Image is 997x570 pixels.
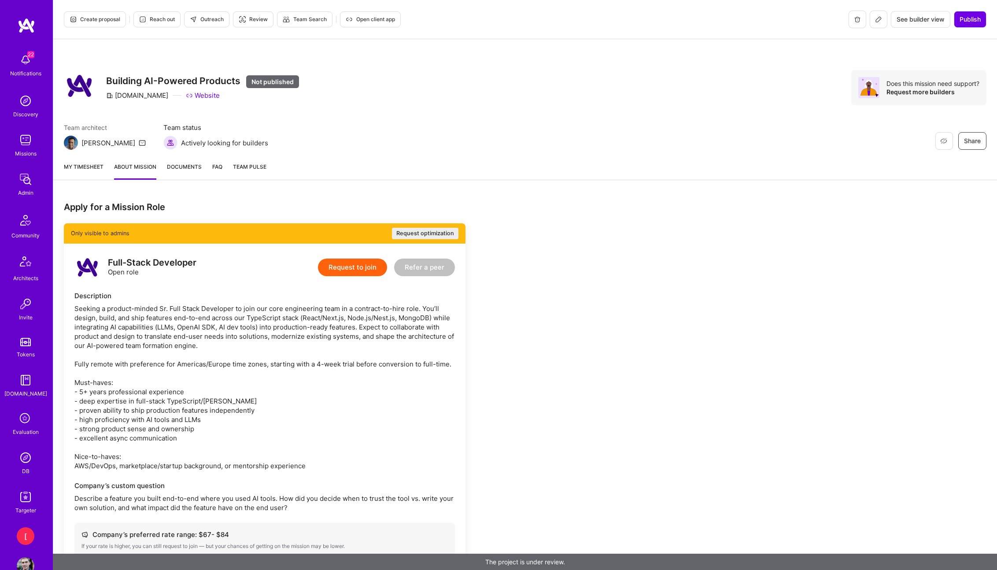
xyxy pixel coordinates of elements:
button: Share [958,132,986,150]
img: Invite [17,295,34,313]
div: Targeter [15,506,36,515]
div: Company’s preferred rate range: $ 67 - $ 84 [81,530,448,539]
span: Team Search [283,15,327,23]
i: icon Targeter [239,16,246,23]
button: Reach out [133,11,181,27]
div: Does this mission need support? [886,79,979,88]
a: About Mission [114,162,156,180]
div: Tokens [17,350,35,359]
div: [PERSON_NAME] [81,138,135,148]
div: Missions [15,149,37,158]
div: Discovery [13,110,38,119]
a: [ [15,527,37,545]
span: Documents [167,162,202,171]
span: Reach out [139,15,175,23]
span: Create proposal [70,15,120,23]
img: logo [18,18,35,33]
button: See builder view [891,11,950,28]
img: teamwork [17,131,34,149]
img: tokens [20,338,31,346]
i: icon Proposal [70,16,77,23]
i: icon Cash [81,531,88,538]
div: The project is under review. [53,554,997,570]
i: icon SelectionTeam [17,411,34,427]
span: Actively looking for builders [181,138,268,148]
img: Company Logo [64,70,96,102]
span: Review [239,15,268,23]
a: Website [186,91,220,100]
button: Open client app [340,11,401,27]
div: Only visible to admins [64,223,465,244]
div: Apply for a Mission Role [64,201,465,213]
div: [ [17,527,34,545]
a: FAQ [212,162,222,180]
button: Refer a peer [394,259,455,276]
div: Evaluation [13,427,39,437]
span: Publish [960,15,981,24]
div: Invite [19,313,33,322]
span: Team architect [64,123,146,132]
div: Architects [13,274,38,283]
button: Outreach [184,11,229,27]
div: Notifications [10,69,41,78]
span: Team Pulse [233,163,266,170]
button: Publish [954,11,986,28]
img: Actively looking for builders [163,136,177,150]
button: Review [233,11,273,27]
img: Admin Search [17,449,34,466]
i: icon CompanyGray [106,92,113,99]
span: Team status [163,123,268,132]
h3: Building AI-Powered Products [106,75,299,87]
div: DB [22,466,30,476]
i: icon Mail [139,139,146,146]
span: Share [964,137,981,145]
a: Team Pulse [233,162,266,180]
button: Request to join [318,259,387,276]
a: My timesheet [64,162,103,180]
div: Community [11,231,40,240]
div: Seeking a product-minded Sr. Full Stack Developer to join our core engineering team in a contract... [74,304,455,470]
div: Open role [108,258,196,277]
img: Architects [15,252,36,274]
img: Avatar [858,77,879,98]
i: icon EyeClosed [940,137,947,144]
button: Team Search [277,11,332,27]
div: If your rate is higher, you can still request to join — but your chances of getting on the missio... [81,543,448,550]
img: bell [17,51,34,69]
div: Not published [246,75,299,88]
div: Company’s custom question [74,481,455,490]
span: Outreach [190,15,224,23]
span: 22 [27,51,34,58]
img: Skill Targeter [17,488,34,506]
img: logo [74,254,101,281]
p: Describe a feature you built end-to-end where you used AI tools. How did you decide when to trust... [74,494,455,512]
div: Description [74,291,455,300]
a: Documents [167,162,202,180]
div: Admin [18,188,33,197]
img: Team Architect [64,136,78,150]
button: Create proposal [64,11,126,27]
img: discovery [17,92,34,110]
span: Open client app [346,15,395,23]
img: guide book [17,371,34,389]
div: Full-Stack Developer [108,258,196,267]
div: [DOMAIN_NAME] [106,91,168,100]
span: See builder view [897,15,945,24]
div: Request more builders [886,88,979,96]
img: Community [15,210,36,231]
div: [DOMAIN_NAME] [4,389,47,398]
button: Request optimization [392,228,458,239]
img: admin teamwork [17,170,34,188]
